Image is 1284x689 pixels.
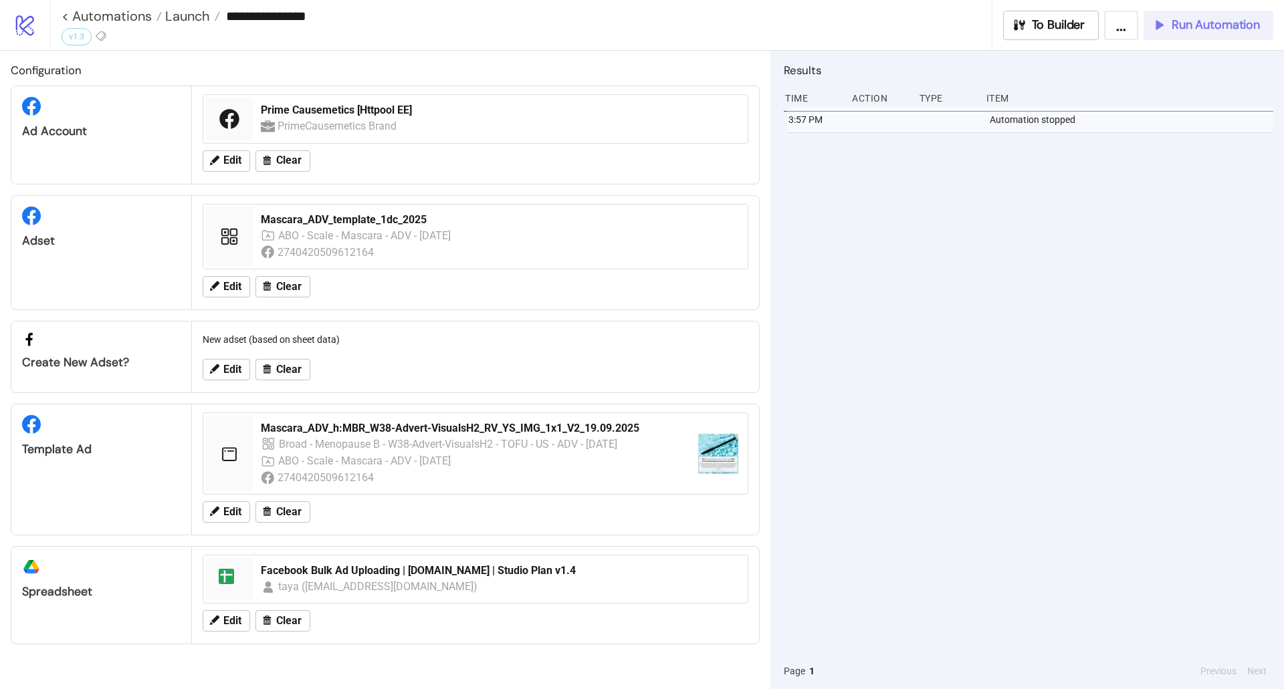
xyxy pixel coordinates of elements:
div: 2740420509612164 [278,244,376,261]
button: ... [1104,11,1138,40]
span: Edit [223,281,241,293]
div: Mascara_ADV_template_1dc_2025 [261,213,740,227]
span: Clear [276,506,302,518]
span: Page [784,664,805,678]
a: Launch [162,9,220,23]
span: Clear [276,281,302,293]
span: Launch [162,7,210,25]
div: Broad - Menopause B - W38-Advert-VisualsH2 - TOFU - US - ADV - [DATE] [279,436,618,452]
img: https://external-fra5-2.xx.fbcdn.net/emg1/v/t13/16951354504741424303?url=https%3A%2F%2Fwww.facebo... [697,432,740,475]
span: Edit [223,154,241,166]
div: Type [918,86,976,111]
div: ABO - Scale - Mascara - ADV - [DATE] [278,452,452,469]
button: Next [1243,664,1271,678]
div: Action [851,86,908,111]
div: Facebook Bulk Ad Uploading | [DOMAIN_NAME] | Studio Plan v1.4 [261,563,740,578]
span: To Builder [1032,17,1085,33]
button: Edit [203,150,250,172]
button: Edit [203,359,250,380]
div: New adset (based on sheet data) [197,327,754,352]
button: Clear [255,150,310,172]
span: Run Automation [1172,17,1260,33]
button: 1 [805,664,819,678]
h2: Results [784,61,1273,79]
div: Create new adset? [22,355,181,370]
span: Edit [223,506,241,518]
div: taya ([EMAIL_ADDRESS][DOMAIN_NAME]) [278,578,479,595]
div: ABO - Scale - Mascara - ADV - [DATE] [278,227,452,244]
button: Run Automation [1144,11,1273,40]
span: Edit [223,615,241,627]
button: Edit [203,610,250,632]
div: Time [784,86,841,111]
div: Spreadsheet [22,584,181,599]
h2: Configuration [11,61,760,79]
span: Clear [276,615,302,627]
span: Clear [276,154,302,166]
button: Clear [255,501,310,523]
div: 2740420509612164 [278,469,376,486]
button: Clear [255,359,310,380]
div: PrimeCausemetics Brand [278,118,399,134]
button: Clear [255,276,310,297]
button: Clear [255,610,310,632]
div: Ad Account [22,124,181,139]
div: v1.3 [62,28,92,45]
a: < Automations [62,9,162,23]
div: Mascara_ADV_h:MBR_W38-Advert-VisualsH2_RV_YS_IMG_1x1_V2_19.09.2025 [261,421,686,436]
button: Edit [203,501,250,523]
div: Template Ad [22,442,181,457]
span: Edit [223,364,241,376]
button: Edit [203,276,250,297]
div: Prime Causemetics [Httpool EE] [261,103,740,118]
div: Item [985,86,1273,111]
span: Clear [276,364,302,376]
button: To Builder [1003,11,1099,40]
div: Adset [22,233,181,249]
div: 3:57 PM [787,107,845,132]
div: Automation stopped [988,107,1277,132]
button: Previous [1196,664,1241,678]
